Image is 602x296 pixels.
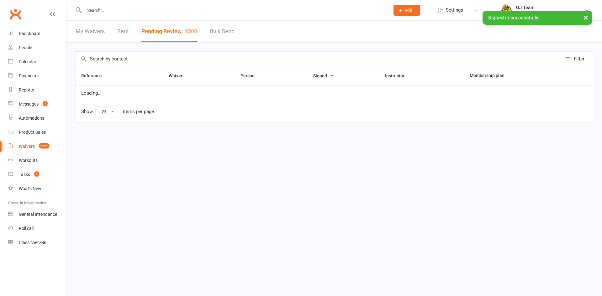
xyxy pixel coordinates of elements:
a: Waivers 999+ [8,139,66,153]
span: Signed in successfully. [488,15,539,21]
span: Reference [81,73,109,78]
span: 1500 [185,28,197,34]
a: Calendar [8,55,66,69]
div: Dashboard [19,31,40,36]
div: Calendar [19,59,36,64]
span: 4 [34,171,39,177]
div: Messages [19,101,39,106]
a: My Waivers [76,21,105,42]
span: Add [404,8,412,13]
div: Urban Jungle Indoor Rock Climbing [516,10,584,16]
span: Waiver [169,73,189,78]
div: What's New [19,186,41,191]
button: Pending Review1500 [141,21,197,42]
a: Workouts [8,153,66,168]
input: Search... [82,6,385,15]
a: Tasks 4 [8,168,66,182]
button: Signed [313,72,334,80]
a: People [8,41,66,55]
button: × [580,11,591,24]
span: 1 [43,101,48,106]
a: Dashboard [8,27,66,41]
div: Automations [19,116,44,121]
button: Add [393,5,420,16]
img: thumb_image1578111135.png [500,4,513,17]
div: People [19,45,32,50]
div: items per page [123,109,154,114]
button: Reference [81,72,109,80]
span: Signed [313,73,334,78]
a: Roll call [8,221,66,236]
button: Waiver [169,72,189,80]
div: Show [81,106,154,117]
button: Person [240,72,261,80]
span: Settings [446,3,463,17]
div: General attendance [19,212,57,217]
span: Instructor [385,73,411,78]
a: Messages 1 [8,97,66,111]
div: Workouts [19,158,38,163]
div: Roll call [19,226,34,231]
a: Automations [8,111,66,125]
a: Clubworx [8,6,23,22]
button: Instructor [385,72,411,80]
a: Sent [117,21,129,42]
div: Product Sales [19,130,46,135]
td: Loading... [76,85,593,101]
input: Search by contact [76,52,562,66]
div: Tasks [19,172,30,177]
div: Filter [574,55,584,63]
div: Class check-in [19,240,46,245]
a: General attendance kiosk mode [8,207,66,221]
a: Reports [8,83,66,97]
button: Filter [562,52,593,66]
div: Payments [19,73,39,78]
th: Membership plan [464,66,568,85]
div: Reports [19,87,34,92]
div: Waivers [19,144,35,149]
div: UJ Team [516,5,584,10]
span: Person [240,73,261,78]
a: What's New [8,182,66,196]
a: Product Sales [8,125,66,139]
a: Payments [8,69,66,83]
a: Bulk Send [210,21,235,42]
span: 999+ [39,143,49,148]
a: Class kiosk mode [8,236,66,250]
